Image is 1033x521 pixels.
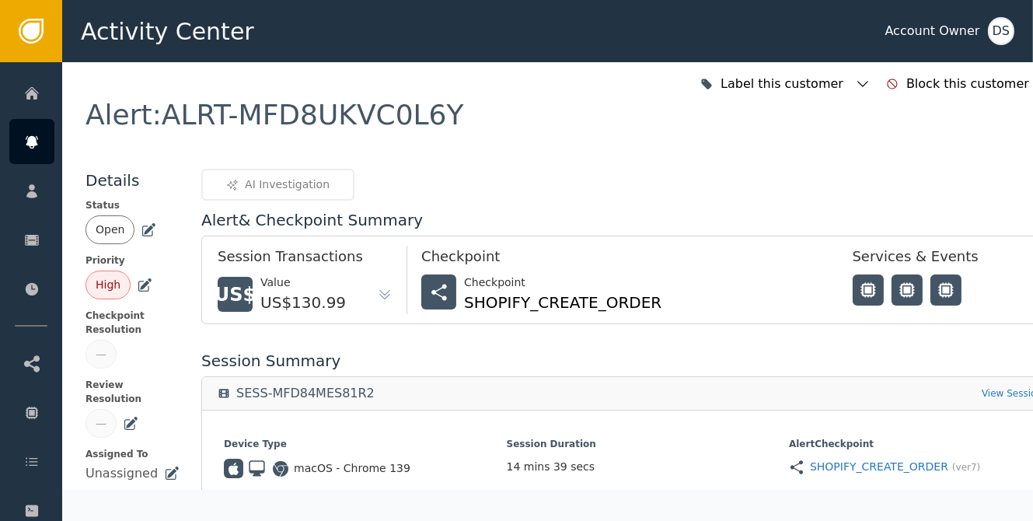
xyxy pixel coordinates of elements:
div: SESS-MFD84MES81R2 [236,386,375,401]
span: Activity Center [81,14,254,49]
span: Assigned To [86,447,180,461]
div: Unassigned [86,464,158,483]
div: Session Transactions [218,246,393,274]
div: Checkpoint [464,274,661,291]
span: Status [86,198,180,212]
div: Block this customer [906,75,1033,93]
div: Alert : ALRT-MFD8UKVC0L6Y [86,101,464,129]
span: (ver 7 ) [952,460,980,474]
span: US$ [215,281,256,309]
span: macOS - Chrome 139 [294,460,410,477]
div: — [96,346,106,362]
button: Label this customer [696,67,874,101]
div: SHOPIFY_CREATE_ORDER [464,291,661,314]
span: Checkpoint Resolution [86,309,180,337]
div: Open [96,222,124,238]
div: — [96,415,106,432]
a: SHOPIFY_CREATE_ORDER [810,459,948,475]
div: US$130.99 [260,291,346,314]
span: Device Type [224,437,506,451]
div: Account Owner [885,22,980,40]
span: Session Duration [507,437,789,451]
div: Value [260,274,346,291]
div: Label this customer [721,75,847,93]
span: Priority [86,254,180,267]
div: High [96,277,120,293]
div: Checkpoint [421,246,821,274]
span: Review Resolution [86,378,180,406]
button: DS [988,17,1014,45]
span: 14 mins 39 secs [507,459,595,475]
div: Details [86,169,180,192]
